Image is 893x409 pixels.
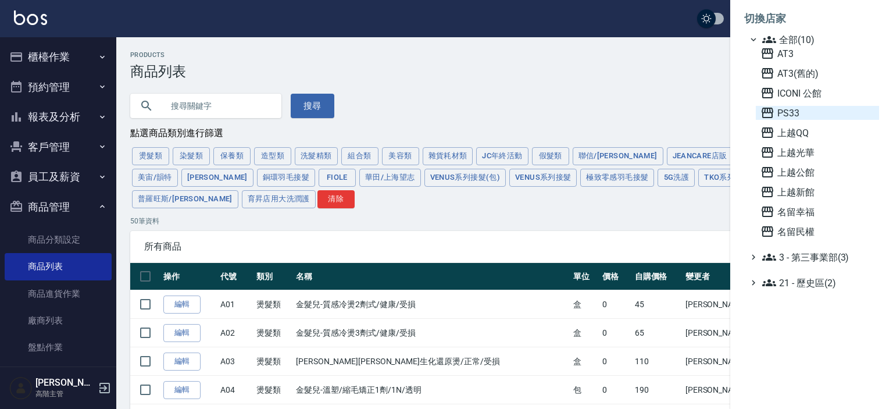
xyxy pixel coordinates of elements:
span: 上越新館 [760,185,874,199]
span: 21 - 歷史區(2) [762,276,874,290]
span: PS33 [760,106,874,120]
li: 切換店家 [744,5,879,33]
span: 名留幸福 [760,205,874,219]
span: 名留民權 [760,225,874,239]
span: 上越公館 [760,165,874,179]
span: 上越QQ [760,126,874,140]
span: 全部(10) [762,33,874,47]
span: AT3(舊的) [760,66,874,80]
span: 3 - 第三事業部(3) [762,250,874,264]
span: ICONI 公館 [760,86,874,100]
span: 上越光華 [760,145,874,159]
span: AT3 [760,47,874,61]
